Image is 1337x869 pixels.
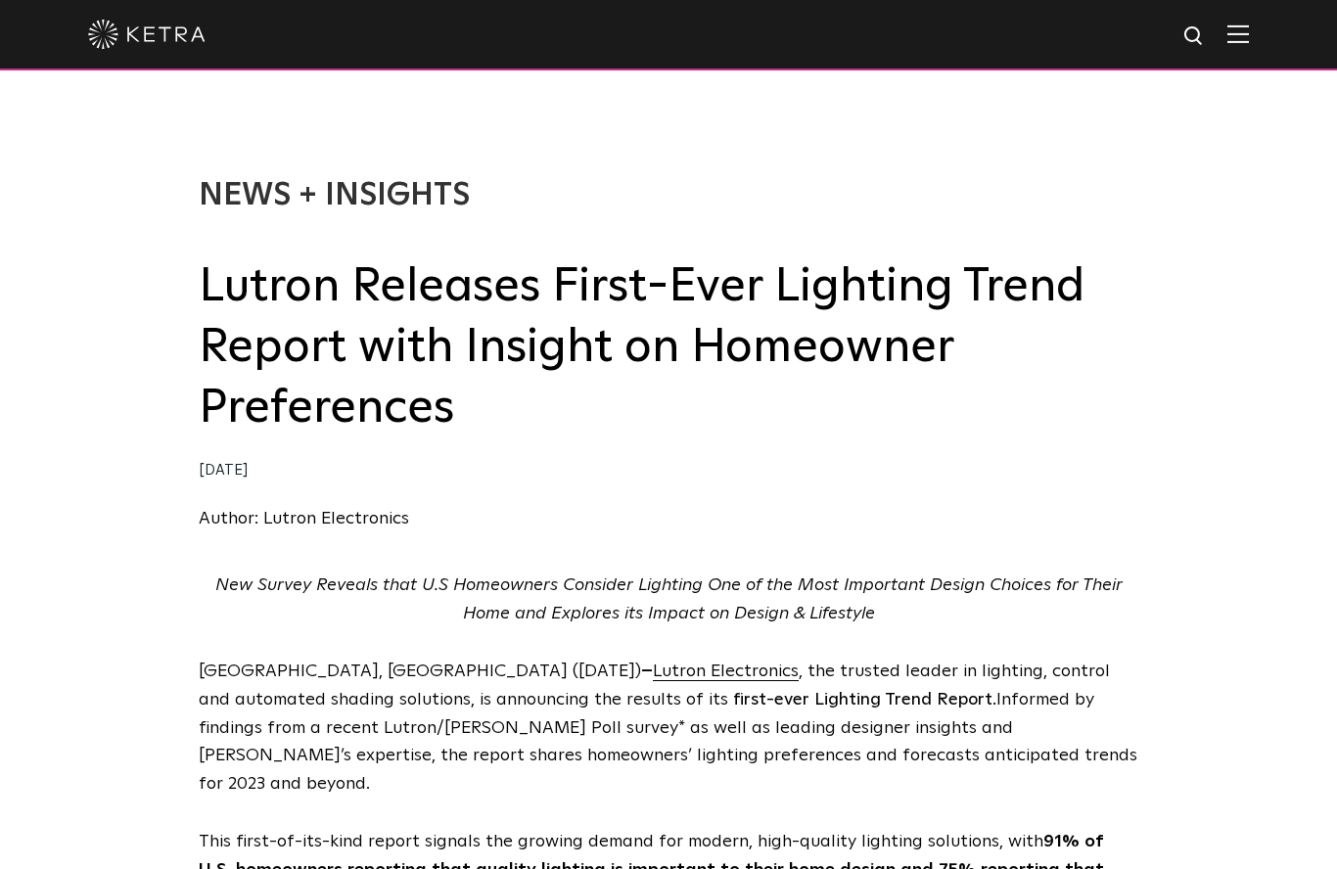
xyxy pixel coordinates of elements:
img: Hamburger%20Nav.svg [1227,24,1249,43]
em: New Survey Reveals that U.S Homeowners Consider Lighting One of the Most Important Design Choices... [215,576,1123,622]
img: search icon [1182,24,1207,49]
span: , the trusted leader in lighting, control and automated shading solutions, is announcing the resu... [199,663,1110,709]
a: Author: Lutron Electronics [199,510,409,527]
a: News + Insights [199,180,470,211]
span: [GEOGRAPHIC_DATA], [GEOGRAPHIC_DATA] ([DATE]) Informed by findings from a recent Lutron/[PERSON_N... [199,663,1137,793]
img: ketra-logo-2019-white [88,20,206,49]
strong: – [641,663,653,680]
a: Lutron Electronics [653,663,799,680]
div: [DATE] [199,457,1138,485]
h2: Lutron Releases First-Ever Lighting Trend Report with Insight on Homeowner Preferences [199,256,1138,439]
span: first-ever Lighting Trend Report. [733,691,996,709]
